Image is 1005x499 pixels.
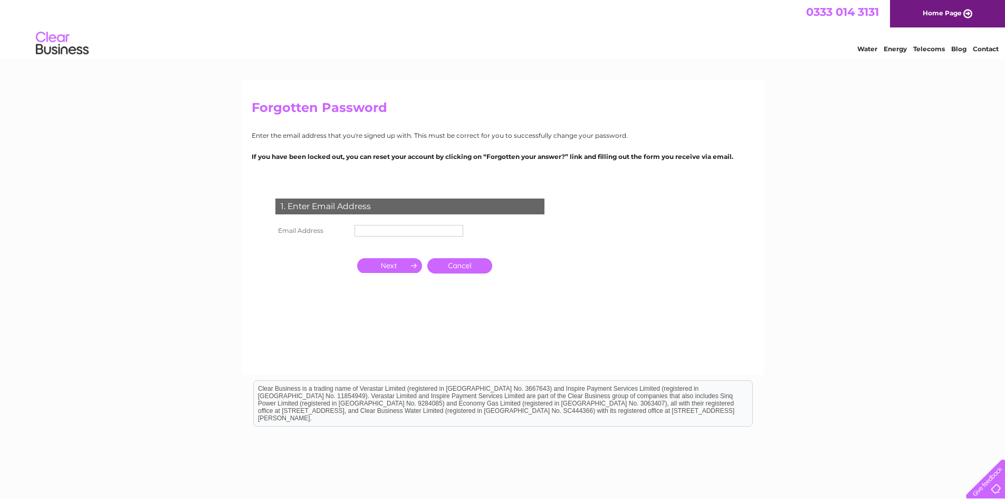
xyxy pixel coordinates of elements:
[973,45,999,53] a: Contact
[857,45,877,53] a: Water
[806,5,879,18] a: 0333 014 3131
[951,45,966,53] a: Blog
[252,130,754,140] p: Enter the email address that you're signed up with. This must be correct for you to successfully ...
[884,45,907,53] a: Energy
[254,6,752,51] div: Clear Business is a trading name of Verastar Limited (registered in [GEOGRAPHIC_DATA] No. 3667643...
[275,199,544,214] div: 1. Enter Email Address
[35,27,89,60] img: logo.png
[252,152,754,162] p: If you have been locked out, you can reset your account by clicking on “Forgotten your answer?” l...
[273,222,352,239] th: Email Address
[252,100,754,120] h2: Forgotten Password
[427,258,492,274] a: Cancel
[913,45,945,53] a: Telecoms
